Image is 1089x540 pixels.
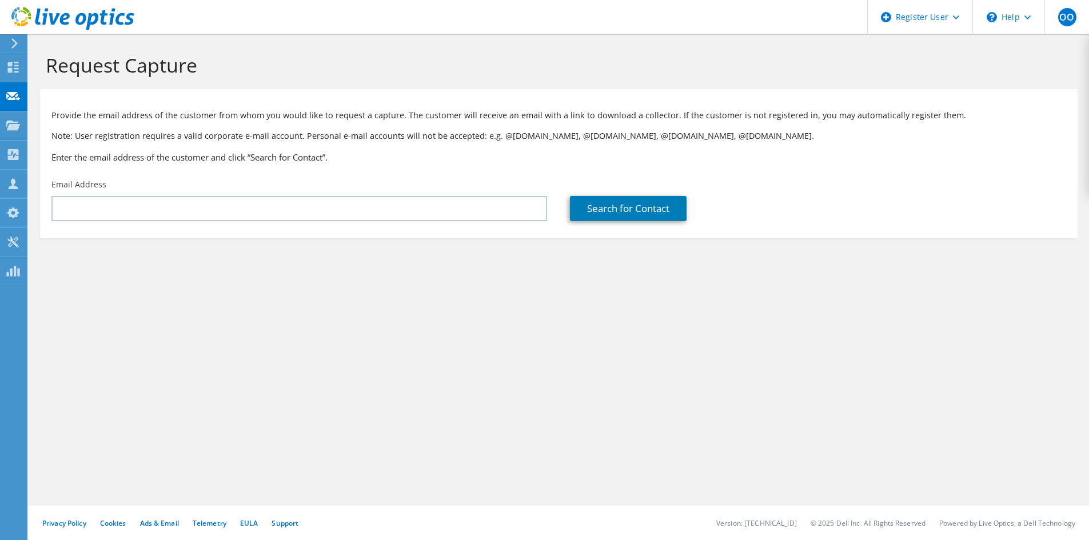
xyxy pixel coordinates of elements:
[46,53,1066,77] h1: Request Capture
[939,518,1075,528] li: Powered by Live Optics, a Dell Technology
[51,109,1066,122] p: Provide the email address of the customer from whom you would like to request a capture. The cust...
[51,151,1066,163] h3: Enter the email address of the customer and click “Search for Contact”.
[51,130,1066,142] p: Note: User registration requires a valid corporate e-mail account. Personal e-mail accounts will ...
[100,518,126,528] a: Cookies
[51,179,106,190] label: Email Address
[716,518,797,528] li: Version: [TECHNICAL_ID]
[193,518,226,528] a: Telemetry
[140,518,179,528] a: Ads & Email
[570,196,687,221] a: Search for Contact
[42,518,86,528] a: Privacy Policy
[1058,8,1076,26] span: OO
[272,518,298,528] a: Support
[240,518,258,528] a: EULA
[811,518,926,528] li: © 2025 Dell Inc. All Rights Reserved
[987,12,997,22] svg: \n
